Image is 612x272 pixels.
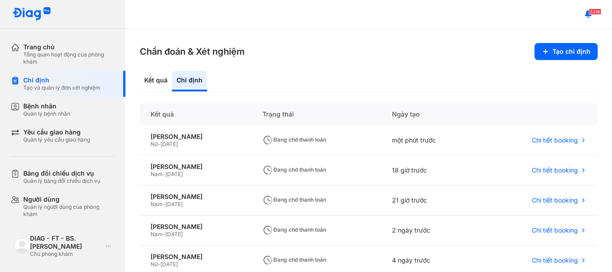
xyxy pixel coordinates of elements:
[165,231,183,237] span: [DATE]
[381,155,481,186] div: 18 giờ trước
[589,9,601,15] span: 5318
[23,84,100,91] div: Tạo và quản lý đơn xét nghiệm
[23,195,115,203] div: Người dùng
[252,103,381,125] div: Trạng thái
[165,201,183,207] span: [DATE]
[532,226,578,234] span: Chi tiết booking
[23,102,70,110] div: Bệnh nhân
[151,133,241,141] div: [PERSON_NAME]
[151,171,163,177] span: Nam
[23,76,100,84] div: Chỉ định
[151,223,241,231] div: [PERSON_NAME]
[381,125,481,155] div: một phút trước
[23,51,115,65] div: Tổng quan hoạt động của phòng khám
[14,238,30,254] img: logo
[23,169,100,177] div: Bảng đối chiếu dịch vụ
[263,136,326,143] span: Đang chờ thanh toán
[532,256,578,264] span: Chi tiết booking
[151,261,158,268] span: Nữ
[140,45,245,58] h3: Chẩn đoán & Xét nghiệm
[160,141,178,147] span: [DATE]
[140,103,252,125] div: Kết quả
[532,166,578,174] span: Chi tiết booking
[151,163,241,171] div: [PERSON_NAME]
[172,71,207,91] div: Chỉ định
[140,71,172,91] div: Kết quả
[263,256,326,263] span: Đang chờ thanh toán
[30,250,102,258] div: Chủ phòng khám
[23,136,90,143] div: Quản lý yêu cầu giao hàng
[160,261,178,268] span: [DATE]
[381,103,481,125] div: Ngày tạo
[23,177,100,185] div: Quản lý bảng đối chiếu dịch vụ
[534,43,598,60] button: Tạo chỉ định
[158,141,160,147] span: -
[23,128,90,136] div: Yêu cầu giao hàng
[381,216,481,246] div: 2 ngày trước
[151,253,241,261] div: [PERSON_NAME]
[151,201,163,207] span: Nam
[532,196,578,204] span: Chi tiết booking
[165,171,183,177] span: [DATE]
[23,203,115,218] div: Quản lý người dùng của phòng khám
[532,136,578,144] span: Chi tiết booking
[151,193,241,201] div: [PERSON_NAME]
[263,166,326,173] span: Đang chờ thanh toán
[163,231,165,237] span: -
[263,196,326,203] span: Đang chờ thanh toán
[30,234,102,250] div: DIAG - FT - BS. [PERSON_NAME]
[158,261,160,268] span: -
[23,43,115,51] div: Trang chủ
[163,171,165,177] span: -
[151,231,163,237] span: Nam
[381,186,481,216] div: 21 giờ trước
[151,141,158,147] span: Nữ
[163,201,165,207] span: -
[13,7,51,21] img: logo
[23,110,70,117] div: Quản lý bệnh nhân
[263,226,326,233] span: Đang chờ thanh toán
